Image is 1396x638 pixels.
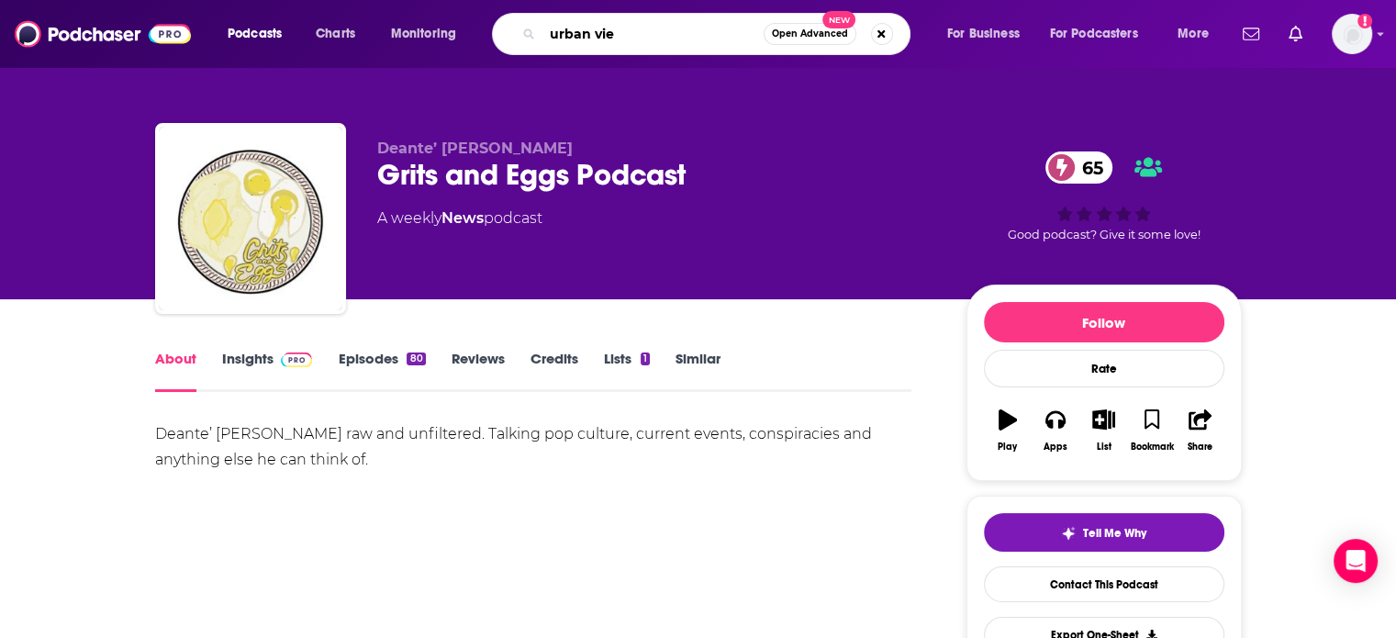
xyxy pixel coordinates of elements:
a: Credits [530,350,578,392]
a: Reviews [452,350,505,392]
div: Open Intercom Messenger [1334,539,1378,583]
button: Bookmark [1128,397,1176,464]
div: Bookmark [1130,442,1173,453]
a: Episodes80 [338,350,425,392]
span: Tell Me Why [1083,526,1146,541]
span: For Podcasters [1050,21,1138,47]
button: Apps [1032,397,1079,464]
div: Share [1188,442,1212,453]
span: Open Advanced [772,29,848,39]
a: Contact This Podcast [984,566,1224,602]
div: Play [998,442,1017,453]
a: 65 [1045,151,1112,184]
a: InsightsPodchaser Pro [222,350,313,392]
div: Apps [1044,442,1067,453]
a: Similar [676,350,720,392]
span: 65 [1064,151,1112,184]
a: Charts [304,19,366,49]
button: Follow [984,302,1224,342]
span: New [822,11,855,28]
button: tell me why sparkleTell Me Why [984,513,1224,552]
span: Logged in as LaurenCarrane [1332,14,1372,54]
button: open menu [215,19,306,49]
img: Podchaser Pro [281,353,313,367]
span: For Business [947,21,1020,47]
a: Show notifications dropdown [1281,18,1310,50]
svg: Add a profile image [1357,14,1372,28]
input: Search podcasts, credits, & more... [542,19,764,49]
img: Podchaser - Follow, Share and Rate Podcasts [15,17,191,51]
button: open menu [378,19,480,49]
button: Open AdvancedNew [764,23,856,45]
div: 1 [641,353,650,365]
span: More [1178,21,1209,47]
span: Charts [316,21,355,47]
button: open menu [934,19,1043,49]
span: Good podcast? Give it some love! [1008,228,1201,241]
a: Lists1 [604,350,650,392]
a: Show notifications dropdown [1235,18,1267,50]
span: Podcasts [228,21,282,47]
img: Grits and Eggs Podcast [159,127,342,310]
a: News [441,209,484,227]
div: A weekly podcast [377,207,542,229]
img: tell me why sparkle [1061,526,1076,541]
span: Deante’ [PERSON_NAME] [377,140,573,157]
button: List [1079,397,1127,464]
button: Share [1176,397,1223,464]
img: User Profile [1332,14,1372,54]
button: open menu [1165,19,1232,49]
div: List [1097,442,1111,453]
div: 65Good podcast? Give it some love! [966,140,1242,253]
div: Rate [984,350,1224,387]
div: 80 [407,353,425,365]
span: Monitoring [391,21,456,47]
button: Show profile menu [1332,14,1372,54]
div: Search podcasts, credits, & more... [509,13,928,55]
button: Play [984,397,1032,464]
div: Deante’ [PERSON_NAME] raw and unfiltered. Talking pop culture, current events, conspiracies and a... [155,421,912,473]
button: open menu [1038,19,1165,49]
a: About [155,350,196,392]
